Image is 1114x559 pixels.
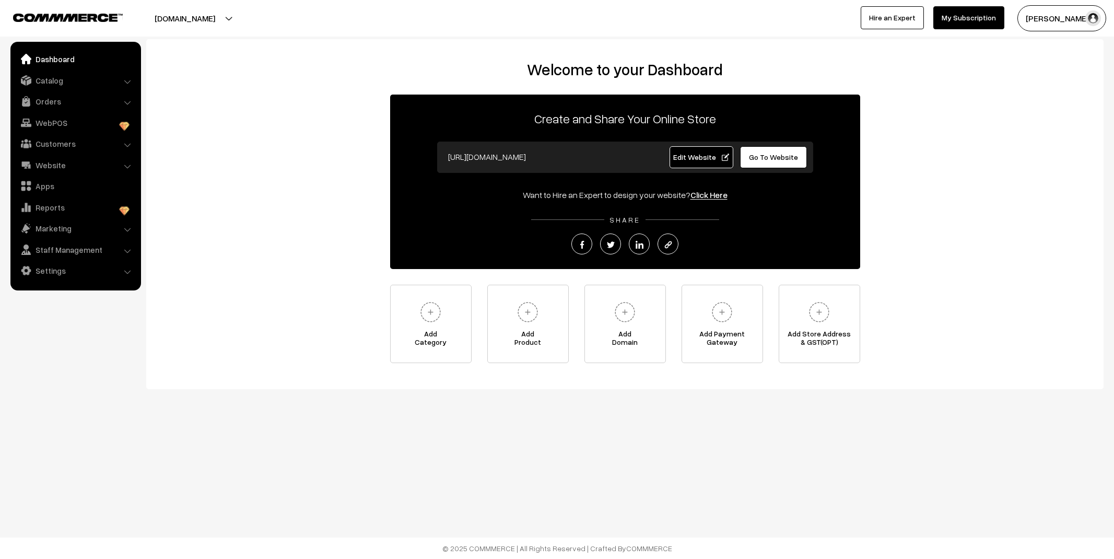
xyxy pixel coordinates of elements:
a: Dashboard [13,50,137,68]
a: AddProduct [487,285,569,363]
img: plus.svg [805,298,834,327]
span: Edit Website [673,153,729,161]
a: AddCategory [390,285,472,363]
img: plus.svg [611,298,639,327]
button: [PERSON_NAME] [1017,5,1106,31]
img: plus.svg [513,298,542,327]
a: Catalog [13,71,137,90]
span: Add Product [488,330,568,351]
span: Add Payment Gateway [682,330,763,351]
span: Add Domain [585,330,665,351]
a: Add PaymentGateway [682,285,763,363]
img: plus.svg [708,298,736,327]
a: AddDomain [584,285,666,363]
span: Go To Website [749,153,798,161]
span: SHARE [604,215,646,224]
div: Want to Hire an Expert to design your website? [390,189,860,201]
a: Add Store Address& GST(OPT) [779,285,860,363]
a: COMMMERCE [13,10,104,23]
a: Orders [13,92,137,111]
a: Hire an Expert [861,6,924,29]
a: Click Here [690,190,728,200]
h2: Welcome to your Dashboard [157,60,1093,79]
a: Go To Website [740,146,807,168]
a: Staff Management [13,240,137,259]
img: COMMMERCE [13,14,123,21]
a: Settings [13,261,137,280]
a: COMMMERCE [626,544,672,553]
a: WebPOS [13,113,137,132]
a: Customers [13,134,137,153]
a: Reports [13,198,137,217]
span: Add Category [391,330,471,351]
a: Website [13,156,137,174]
img: user [1085,10,1101,26]
p: Create and Share Your Online Store [390,109,860,128]
a: Marketing [13,219,137,238]
span: Add Store Address & GST(OPT) [779,330,860,351]
a: My Subscription [933,6,1004,29]
img: plus.svg [416,298,445,327]
a: Apps [13,177,137,195]
button: [DOMAIN_NAME] [118,5,252,31]
a: Edit Website [670,146,733,168]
